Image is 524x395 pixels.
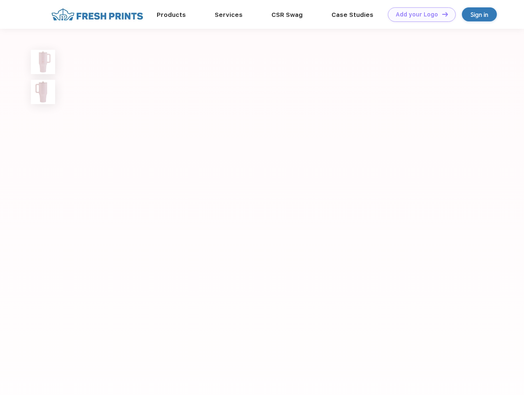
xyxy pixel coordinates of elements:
div: Sign in [471,10,488,19]
img: fo%20logo%202.webp [49,7,146,22]
img: DT [442,12,448,16]
a: Sign in [462,7,497,21]
img: func=resize&h=100 [31,50,55,74]
div: Add your Logo [396,11,438,18]
img: func=resize&h=100 [31,80,55,104]
a: Products [157,11,186,19]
